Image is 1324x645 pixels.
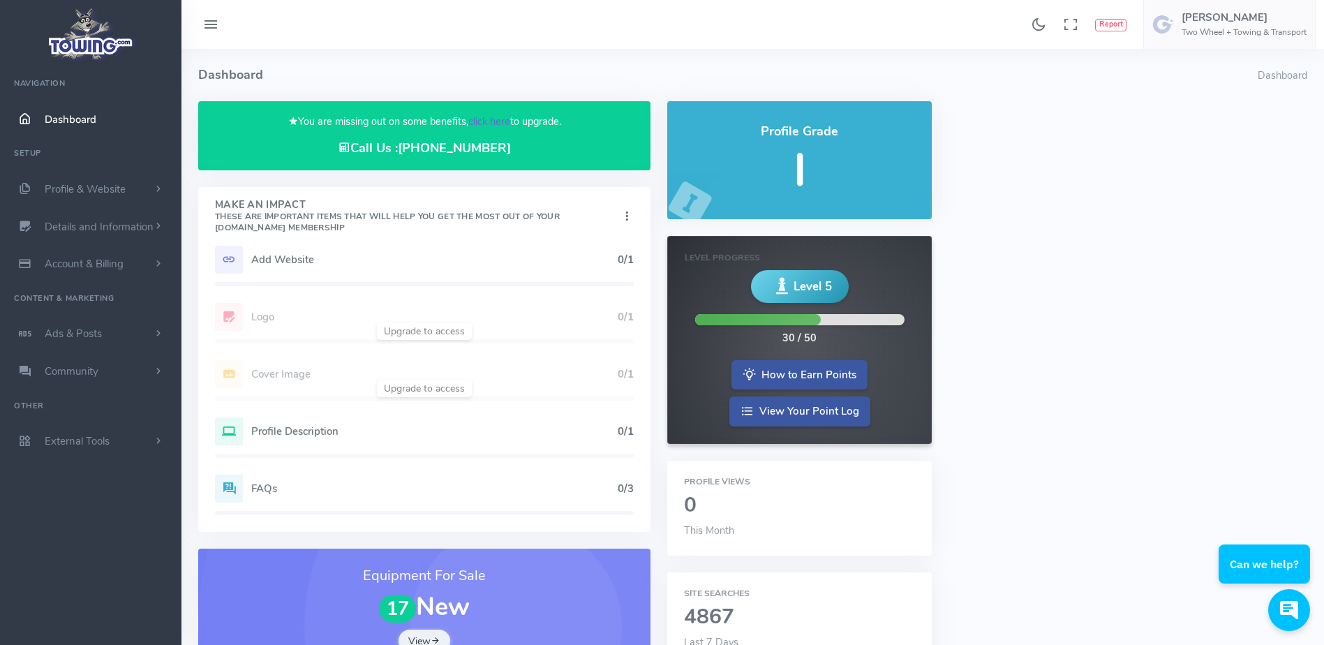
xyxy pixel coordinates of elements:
[684,146,915,195] h5: I
[251,483,618,494] h5: FAQs
[684,477,915,487] h6: Profile Views
[729,396,870,427] a: View Your Point Log
[215,211,560,233] small: These are important items that will help you get the most out of your [DOMAIN_NAME] Membership
[251,426,618,437] h5: Profile Description
[468,114,510,128] a: click here
[1258,68,1307,84] li: Dashboard
[1152,13,1175,36] img: user-image
[45,220,154,234] span: Details and Information
[215,114,634,130] p: You are missing out on some benefits, to upgrade.
[684,125,915,139] h4: Profile Grade
[215,200,620,233] h4: Make An Impact
[45,257,124,271] span: Account & Billing
[45,434,110,448] span: External Tools
[731,360,868,390] a: How to Earn Points
[684,606,915,629] h2: 4867
[398,140,511,156] a: [PHONE_NUMBER]
[45,364,98,378] span: Community
[45,182,126,196] span: Profile & Website
[684,524,734,537] span: This Month
[215,141,634,156] h4: Call Us :
[198,49,1258,101] h4: Dashboard
[1208,506,1324,645] iframe: Conversations
[618,483,634,494] h5: 0/3
[379,595,417,623] span: 17
[794,278,832,295] span: Level 5
[215,593,634,623] h1: New
[1095,19,1126,31] button: Report
[1182,12,1307,23] h5: [PERSON_NAME]
[782,331,817,346] div: 30 / 50
[45,112,96,126] span: Dashboard
[618,254,634,265] h5: 0/1
[44,4,138,64] img: logo
[251,254,618,265] h5: Add Website
[45,327,102,341] span: Ads & Posts
[684,589,915,598] h6: Site Searches
[684,494,915,517] h2: 0
[618,426,634,437] h5: 0/1
[685,253,914,262] h6: Level Progress
[1182,28,1307,37] h6: Two Wheel + Towing & Transport
[215,565,634,586] h3: Equipment For Sale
